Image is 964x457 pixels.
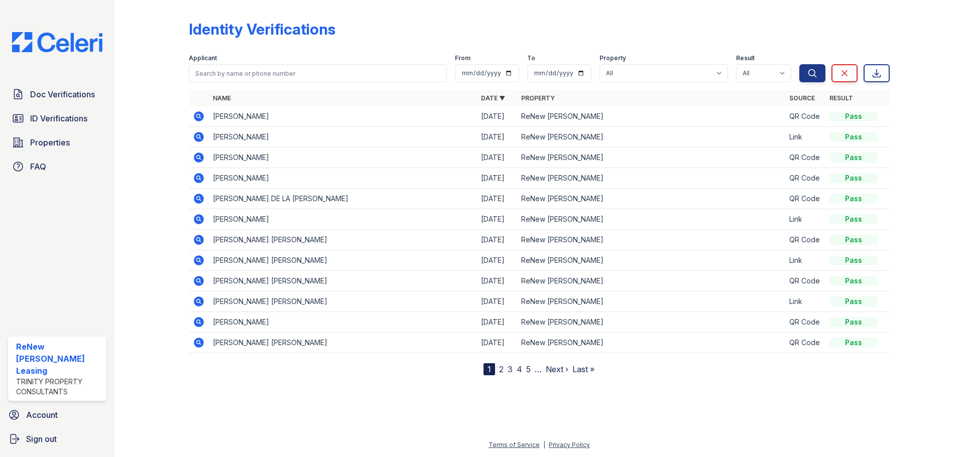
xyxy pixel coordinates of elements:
span: … [535,363,542,375]
a: Properties [8,132,106,153]
label: Applicant [189,54,217,62]
div: Pass [829,296,878,307]
td: QR Code [785,333,825,353]
div: Pass [829,255,878,265]
a: Last » [572,364,594,374]
td: ReNew [PERSON_NAME] [517,230,785,250]
a: Account [4,405,110,425]
label: To [527,54,535,62]
td: [PERSON_NAME] [PERSON_NAME] [209,230,477,250]
a: FAQ [8,157,106,177]
a: Sign out [4,429,110,449]
a: Property [521,94,555,102]
td: [PERSON_NAME] [PERSON_NAME] [209,291,477,312]
img: CE_Logo_Blue-a8612792a0a2168367f1c8372b55b34899dd931a85d93a1a3d3e32e68fde9ad4.png [4,32,110,52]
td: [PERSON_NAME] [209,147,477,168]
div: Pass [829,194,878,204]
td: [DATE] [477,168,517,189]
td: [PERSON_NAME] [PERSON_NAME] [209,250,477,271]
a: 5 [526,364,531,374]
td: Link [785,291,825,312]
td: ReNew [PERSON_NAME] [517,209,785,230]
td: QR Code [785,189,825,209]
td: ReNew [PERSON_NAME] [517,312,785,333]
input: Search by name or phone number [189,64,447,82]
div: Pass [829,214,878,224]
div: Pass [829,111,878,121]
td: Link [785,209,825,230]
td: ReNew [PERSON_NAME] [517,250,785,271]
td: [DATE] [477,189,517,209]
a: 4 [517,364,522,374]
td: [DATE] [477,147,517,168]
a: Result [829,94,853,102]
td: [PERSON_NAME] [209,168,477,189]
a: 3 [508,364,513,374]
td: [PERSON_NAME] DE LA [PERSON_NAME] [209,189,477,209]
td: [DATE] [477,333,517,353]
td: ReNew [PERSON_NAME] [517,333,785,353]
div: Pass [829,153,878,163]
a: ID Verifications [8,108,106,128]
td: [DATE] [477,230,517,250]
span: Sign out [26,433,57,445]
div: Identity Verifications [189,20,335,38]
td: Link [785,250,825,271]
td: [PERSON_NAME] [209,127,477,147]
a: 2 [499,364,504,374]
td: QR Code [785,271,825,291]
span: Properties [30,136,70,148]
a: Date ▼ [481,94,505,102]
td: Link [785,127,825,147]
td: QR Code [785,168,825,189]
td: [PERSON_NAME] [PERSON_NAME] [209,271,477,291]
td: QR Code [785,230,825,250]
div: Pass [829,317,878,327]
span: ID Verifications [30,112,87,124]
a: Terms of Service [489,441,540,448]
td: ReNew [PERSON_NAME] [517,271,785,291]
td: [DATE] [477,209,517,230]
td: [DATE] [477,250,517,271]
td: [DATE] [477,312,517,333]
td: ReNew [PERSON_NAME] [517,127,785,147]
td: [PERSON_NAME] [PERSON_NAME] [209,333,477,353]
a: Doc Verifications [8,84,106,104]
div: Trinity Property Consultants [16,377,102,397]
td: [DATE] [477,106,517,127]
td: ReNew [PERSON_NAME] [517,291,785,312]
span: FAQ [30,161,46,173]
td: [DATE] [477,271,517,291]
a: Name [213,94,231,102]
td: [PERSON_NAME] [209,106,477,127]
div: Pass [829,338,878,348]
td: QR Code [785,312,825,333]
div: ReNew [PERSON_NAME] Leasing [16,341,102,377]
div: 1 [484,363,495,375]
div: Pass [829,235,878,245]
label: Property [599,54,626,62]
label: Result [736,54,755,62]
div: Pass [829,132,878,142]
td: [DATE] [477,127,517,147]
div: Pass [829,173,878,183]
td: ReNew [PERSON_NAME] [517,147,785,168]
td: ReNew [PERSON_NAME] [517,168,785,189]
td: ReNew [PERSON_NAME] [517,106,785,127]
a: Next › [546,364,568,374]
span: Account [26,409,58,421]
td: QR Code [785,106,825,127]
div: | [543,441,545,448]
td: [PERSON_NAME] [209,312,477,333]
td: ReNew [PERSON_NAME] [517,189,785,209]
span: Doc Verifications [30,88,95,100]
a: Privacy Policy [549,441,590,448]
td: [PERSON_NAME] [209,209,477,230]
a: Source [789,94,815,102]
label: From [455,54,470,62]
td: [DATE] [477,291,517,312]
div: Pass [829,276,878,286]
td: QR Code [785,147,825,168]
